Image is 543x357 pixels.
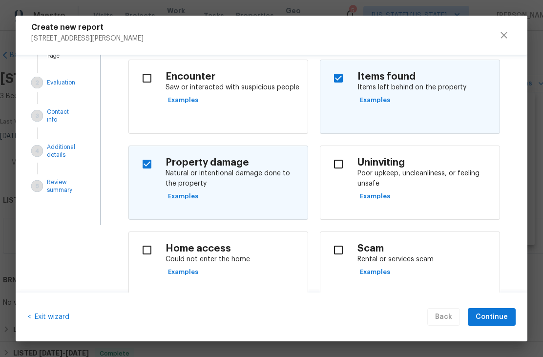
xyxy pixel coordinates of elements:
[27,308,69,326] div: <
[357,83,492,93] p: Items left behind on the property
[31,23,144,31] h5: Create new report
[47,178,73,194] p: Review summary
[166,71,300,83] h4: Encounter
[357,189,393,204] button: Examples
[357,243,492,255] h4: Scam
[47,108,73,124] p: Contact info
[168,95,198,106] span: Examples
[166,254,300,265] p: Could not enter the home
[357,168,492,189] p: Poor upkeep, uncleanliness, or feeling unsafe
[166,189,201,204] button: Examples
[166,93,201,108] button: Examples
[166,243,300,255] h4: Home access
[360,267,390,278] span: Examples
[357,93,393,108] button: Examples
[357,254,492,265] p: Rental or services scam
[47,79,75,86] p: Evaluation
[31,31,144,42] p: [STREET_ADDRESS][PERSON_NAME]
[492,23,516,47] button: close
[168,267,198,278] span: Examples
[357,157,492,169] h4: Uninviting
[36,113,39,119] text: 3
[47,143,75,159] p: Additional details
[36,148,39,154] text: 4
[36,80,39,85] text: 2
[27,139,77,163] button: Additional details
[27,104,77,127] button: Contact info
[168,191,198,202] span: Examples
[360,95,390,106] span: Examples
[357,265,393,280] button: Examples
[166,157,300,169] h4: Property damage
[468,308,516,326] button: Continue
[27,73,77,92] button: Evaluation
[36,184,39,189] text: 5
[360,191,390,202] span: Examples
[166,168,300,189] p: Natural or intentional damage done to the property
[166,265,201,280] button: Examples
[357,71,492,83] h4: Items found
[166,83,300,93] p: Saw or interacted with suspicious people
[476,311,508,323] span: Continue
[27,174,77,198] button: Review summary
[31,314,69,320] span: Exit wizard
